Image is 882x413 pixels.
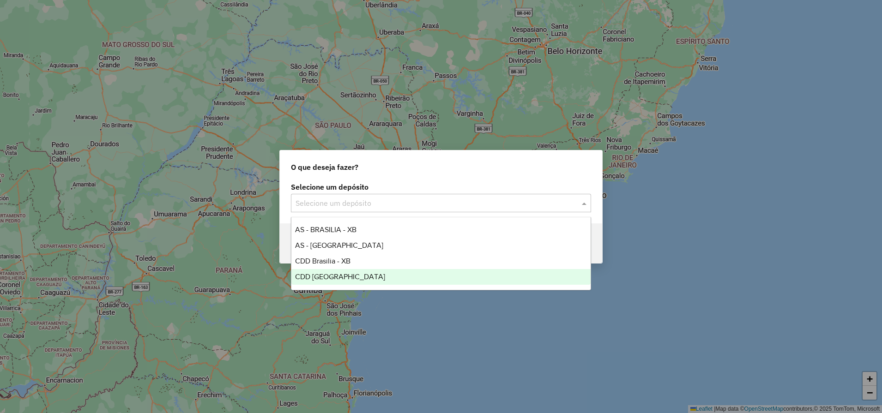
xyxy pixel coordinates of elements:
[295,226,356,233] span: AS - BRASILIA - XB
[291,181,591,192] label: Selecione um depósito
[295,257,350,265] span: CDD Brasilia - XB
[291,162,358,173] span: O que deseja fazer?
[295,241,383,249] span: AS - [GEOGRAPHIC_DATA]
[291,217,591,290] ng-dropdown-panel: Options list
[295,273,385,281] span: CDD [GEOGRAPHIC_DATA]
